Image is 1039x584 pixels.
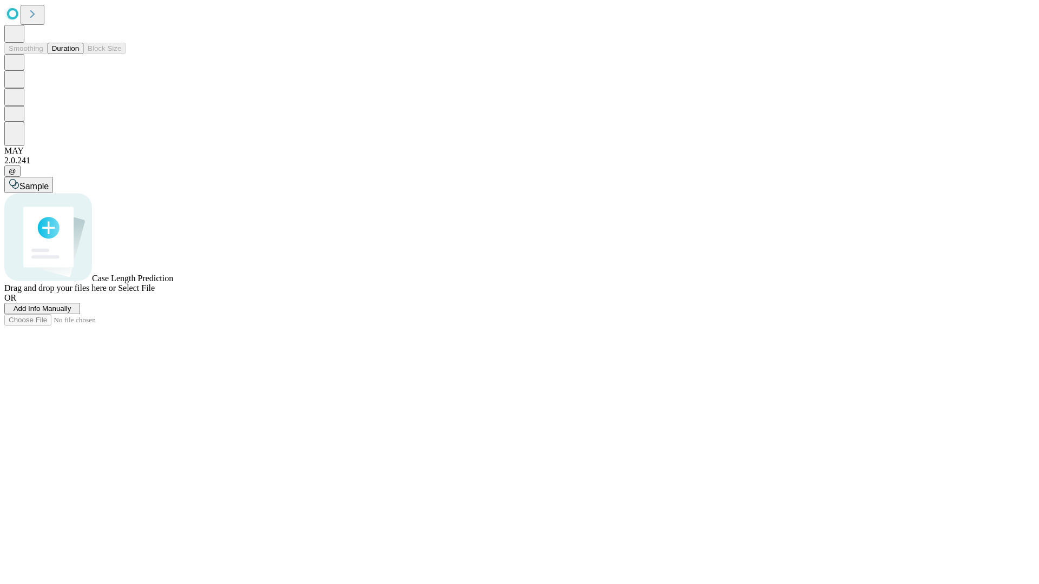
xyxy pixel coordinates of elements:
[4,177,53,193] button: Sample
[19,182,49,191] span: Sample
[4,146,1035,156] div: MAY
[4,303,80,314] button: Add Info Manually
[14,304,71,313] span: Add Info Manually
[9,167,16,175] span: @
[4,283,116,293] span: Drag and drop your files here or
[92,274,173,283] span: Case Length Prediction
[4,156,1035,165] div: 2.0.241
[4,43,48,54] button: Smoothing
[4,293,16,302] span: OR
[48,43,83,54] button: Duration
[118,283,155,293] span: Select File
[83,43,126,54] button: Block Size
[4,165,21,177] button: @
